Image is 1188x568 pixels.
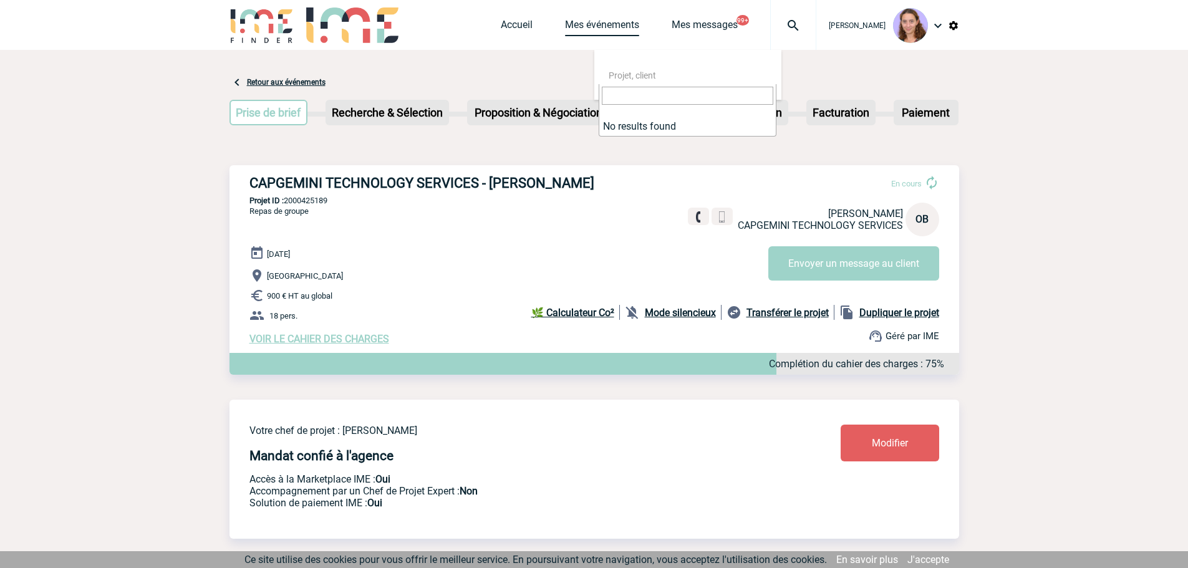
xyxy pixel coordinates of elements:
[501,19,533,36] a: Accueil
[249,333,389,345] a: VOIR LE CAHIER DES CHARGES
[829,21,886,30] span: [PERSON_NAME]
[229,7,294,43] img: IME-Finder
[693,211,704,223] img: fixe.png
[267,271,343,281] span: [GEOGRAPHIC_DATA]
[267,249,290,259] span: [DATE]
[808,101,874,124] p: Facturation
[231,101,307,124] p: Prise de brief
[249,196,284,205] b: Projet ID :
[249,425,767,436] p: Votre chef de projet : [PERSON_NAME]
[895,101,957,124] p: Paiement
[859,307,939,319] b: Dupliquer le projet
[229,196,959,205] p: 2000425189
[531,305,620,320] a: 🌿 Calculateur Co²
[327,101,448,124] p: Recherche & Sélection
[891,179,922,188] span: En cours
[249,485,767,497] p: Prestation payante
[645,307,716,319] b: Mode silencieux
[868,329,883,344] img: support.png
[269,311,297,320] span: 18 pers.
[893,8,928,43] img: 101030-1.png
[247,78,326,87] a: Retour aux événements
[531,307,614,319] b: 🌿 Calculateur Co²
[886,330,939,342] span: Géré par IME
[828,208,903,219] span: [PERSON_NAME]
[738,219,903,231] span: CAPGEMINI TECHNOLOGY SERVICES
[736,15,749,26] button: 99+
[872,437,908,449] span: Modifier
[599,117,776,136] li: No results found
[565,19,639,36] a: Mes événements
[267,291,332,301] span: 900 € HT au global
[907,554,949,566] a: J'accepte
[915,213,929,225] span: OB
[746,307,829,319] b: Transférer le projet
[717,211,728,223] img: portable.png
[672,19,738,36] a: Mes messages
[249,206,309,216] span: Repas de groupe
[468,101,609,124] p: Proposition & Négociation
[244,554,827,566] span: Ce site utilise des cookies pour vous offrir le meilleur service. En poursuivant votre navigation...
[836,554,898,566] a: En savoir plus
[367,497,382,509] b: Oui
[609,70,656,80] span: Projet, client
[249,473,767,485] p: Accès à la Marketplace IME :
[375,473,390,485] b: Oui
[768,246,939,281] button: Envoyer un message au client
[249,448,394,463] h4: Mandat confié à l'agence
[249,175,624,191] h3: CAPGEMINI TECHNOLOGY SERVICES - [PERSON_NAME]
[249,497,767,509] p: Conformité aux process achat client, Prise en charge de la facturation, Mutualisation de plusieur...
[839,305,854,320] img: file_copy-black-24dp.png
[460,485,478,497] b: Non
